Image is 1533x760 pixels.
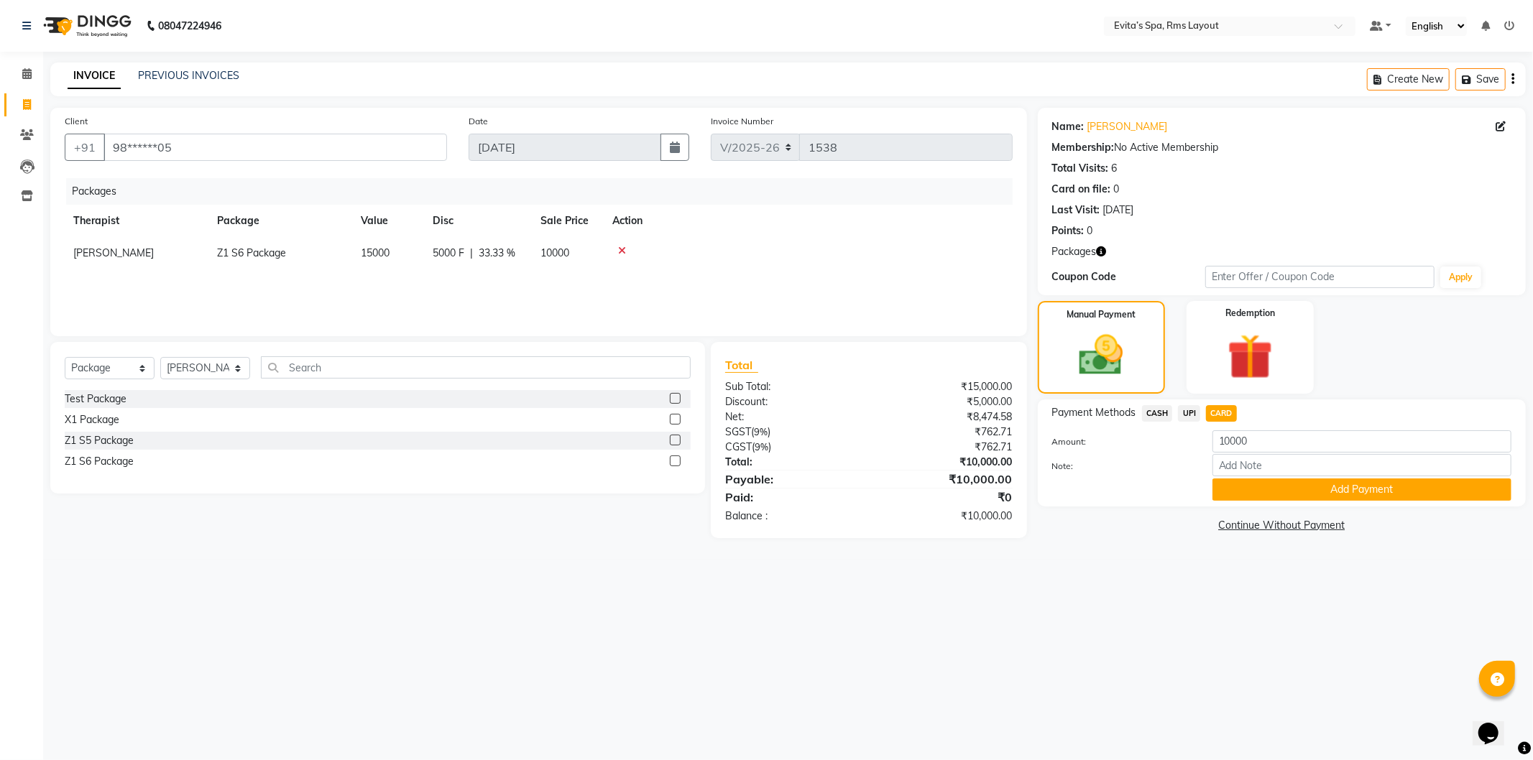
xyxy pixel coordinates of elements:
button: Save [1455,68,1506,91]
div: Net: [714,409,869,425]
span: CARD [1206,405,1237,422]
div: [DATE] [1103,203,1134,218]
div: Membership: [1052,140,1115,155]
th: Therapist [65,205,208,237]
span: 10000 [540,246,569,259]
img: _gift.svg [1213,328,1287,385]
th: Sale Price [532,205,604,237]
div: Sub Total: [714,379,869,394]
div: Discount: [714,394,869,409]
div: Total: [714,455,869,470]
div: Test Package [65,391,126,407]
th: Package [208,205,352,237]
span: | [470,246,473,261]
div: Last Visit: [1052,203,1100,218]
div: ₹762.71 [869,440,1023,455]
div: ₹762.71 [869,425,1023,440]
input: Search [261,356,691,379]
div: Payable: [714,471,869,488]
button: Apply [1440,267,1481,288]
div: ₹15,000.00 [869,379,1023,394]
div: Points: [1052,223,1085,238]
input: Add Note [1212,454,1511,476]
div: Total Visits: [1052,161,1109,176]
a: INVOICE [68,63,121,89]
img: logo [37,6,135,46]
div: Z1 S5 Package [65,433,134,448]
input: Amount [1212,430,1511,453]
span: [PERSON_NAME] [73,246,154,259]
div: ₹10,000.00 [869,455,1023,470]
th: Disc [424,205,532,237]
input: Search by Name/Mobile/Email/Code [103,134,447,161]
div: No Active Membership [1052,140,1511,155]
span: 15000 [361,246,390,259]
label: Date [469,115,488,128]
div: Balance : [714,509,869,524]
a: Continue Without Payment [1041,518,1523,533]
div: X1 Package [65,412,119,427]
label: Manual Payment [1067,308,1136,321]
div: Card on file: [1052,182,1111,197]
div: Name: [1052,119,1085,134]
div: ₹8,474.58 [869,409,1023,425]
span: 9% [754,426,768,437]
div: 0 [1087,223,1093,238]
div: ₹10,000.00 [869,509,1023,524]
th: Value [352,205,424,237]
img: _cash.svg [1065,330,1137,381]
span: 9% [755,441,768,453]
div: ( ) [714,440,869,455]
b: 08047224946 [158,6,221,46]
span: Packages [1052,244,1097,259]
div: Paid: [714,488,869,506]
div: 6 [1112,161,1118,176]
div: Packages [66,178,1023,205]
button: +91 [65,134,105,161]
label: Redemption [1225,307,1275,320]
label: Amount: [1041,435,1202,448]
div: Coupon Code [1052,269,1205,284]
span: 5000 F [433,246,464,261]
span: CGST [725,440,752,453]
button: Create New [1367,68,1450,91]
label: Note: [1041,460,1202,473]
label: Client [65,115,88,128]
span: UPI [1178,405,1200,422]
label: Invoice Number [711,115,773,128]
div: ₹10,000.00 [869,471,1023,488]
span: 33.33 % [479,246,515,261]
div: 0 [1114,182,1120,197]
div: ₹5,000.00 [869,394,1023,409]
div: ( ) [714,425,869,440]
span: Total [725,358,758,373]
th: Action [604,205,1013,237]
span: Z1 S6 Package [217,246,286,259]
button: Add Payment [1212,478,1511,501]
span: Payment Methods [1052,405,1136,420]
span: SGST [725,425,751,438]
input: Enter Offer / Coupon Code [1205,266,1435,288]
span: CASH [1142,405,1173,422]
iframe: chat widget [1473,703,1519,746]
div: Z1 S6 Package [65,454,134,469]
a: [PERSON_NAME] [1087,119,1168,134]
div: ₹0 [869,488,1023,506]
a: PREVIOUS INVOICES [138,69,239,82]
